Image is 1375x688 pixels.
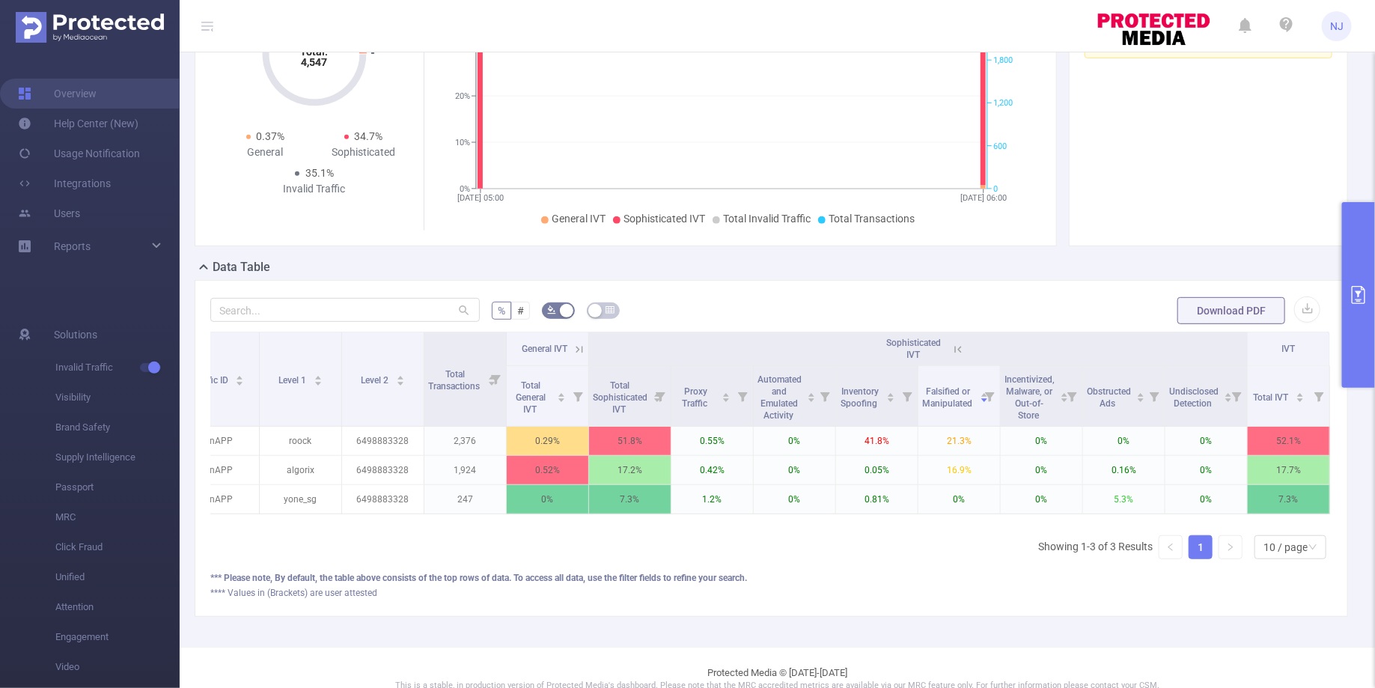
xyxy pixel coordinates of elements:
i: icon: caret-down [1060,396,1068,401]
div: 10 / page [1263,536,1308,558]
i: icon: caret-up [722,391,731,395]
div: Sort [396,374,405,383]
li: 1 [1189,535,1213,559]
tspan: 1,800 [993,55,1013,65]
span: Sophisticated IVT [624,213,705,225]
span: MRC [55,502,180,532]
span: General IVT [522,344,567,354]
p: 52.1% [1248,427,1329,455]
tspan: [DATE] 06:00 [960,193,1007,203]
i: icon: caret-up [314,374,322,378]
i: Filter menu [979,366,1000,426]
i: icon: caret-down [1296,396,1305,401]
p: 1.2% [671,485,753,514]
p: 0.16% [1083,456,1165,484]
span: Traffic ID [192,375,231,386]
p: 17.7% [1248,456,1329,484]
p: 7.3% [1248,485,1329,514]
p: roock [260,427,341,455]
div: Sophisticated [314,144,412,160]
span: Visibility [55,383,180,413]
span: Sophisticated IVT [886,338,941,360]
p: 0.42% [671,456,753,484]
tspan: 10% [455,138,470,147]
p: _InAPP [177,427,259,455]
i: icon: caret-up [807,391,815,395]
p: 0.29% [507,427,588,455]
p: 0% [1083,427,1165,455]
p: 17.2% [589,456,671,484]
i: Filter menu [567,366,588,426]
i: Filter menu [1061,366,1082,426]
i: icon: caret-up [1136,391,1144,395]
i: Filter menu [650,366,671,426]
span: Unified [55,562,180,592]
span: Reports [54,240,91,252]
a: 1 [1189,536,1212,558]
tspan: 0% [460,184,470,194]
li: Next Page [1219,535,1243,559]
i: icon: caret-down [558,396,566,401]
p: 247 [424,485,506,514]
span: Total Transactions [428,369,482,392]
p: 51.8% [589,427,671,455]
i: Filter menu [1308,366,1329,426]
span: Engagement [55,622,180,652]
i: icon: table [606,305,615,314]
i: icon: caret-down [722,396,731,401]
span: Total Invalid Traffic [723,213,811,225]
p: 0% [1001,456,1082,484]
span: Total Transactions [829,213,915,225]
span: 34.7% [355,130,383,142]
p: _InAPP [177,485,259,514]
span: Falsified or Manipulated [922,386,975,409]
tspan: 4,547 [302,56,328,68]
div: General [216,144,314,160]
span: Attention [55,592,180,622]
img: Protected Media [16,12,164,43]
span: Supply Intelligence [55,442,180,472]
p: 0.05% [836,456,918,484]
p: 0% [754,485,835,514]
span: 35.1% [305,167,334,179]
p: yone_sg [260,485,341,514]
span: 0.37% [257,130,285,142]
li: Previous Page [1159,535,1183,559]
span: General IVT [552,213,606,225]
p: 0% [1165,427,1247,455]
i: icon: caret-up [558,391,566,395]
div: Sort [886,391,895,400]
i: icon: bg-colors [547,305,556,314]
div: Sort [1136,391,1145,400]
span: IVT [1282,344,1296,354]
a: Help Center (New) [18,109,138,138]
p: 6498883328 [342,427,424,455]
button: Download PDF [1177,297,1285,324]
i: icon: caret-down [807,396,815,401]
p: 21.3% [918,427,1000,455]
p: _InAPP [177,456,259,484]
p: 0% [1001,485,1082,514]
p: 2,376 [424,427,506,455]
span: Total Sophisticated IVT [593,380,647,415]
i: Filter menu [1226,366,1247,426]
i: icon: right [1226,543,1235,552]
span: NJ [1330,11,1344,41]
div: Sort [1296,391,1305,400]
span: Incentivized, Malware, or Out-of-Store [1004,374,1055,421]
span: Passport [55,472,180,502]
tspan: 1,200 [993,99,1013,109]
div: *** Please note, By default, the table above consists of the top rows of data. To access all data... [210,571,1332,585]
a: Integrations [18,168,111,198]
i: icon: caret-up [1224,391,1232,395]
span: # [517,305,524,317]
div: Invalid Traffic [266,181,364,197]
span: Invalid Traffic [55,353,180,383]
span: Level 2 [361,375,391,386]
span: Proxy Traffic [682,386,710,409]
a: Overview [18,79,97,109]
div: **** Values in (Brackets) are user attested [210,586,1332,600]
div: Sort [807,391,816,400]
i: icon: caret-up [1296,391,1305,395]
p: 0.55% [671,427,753,455]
